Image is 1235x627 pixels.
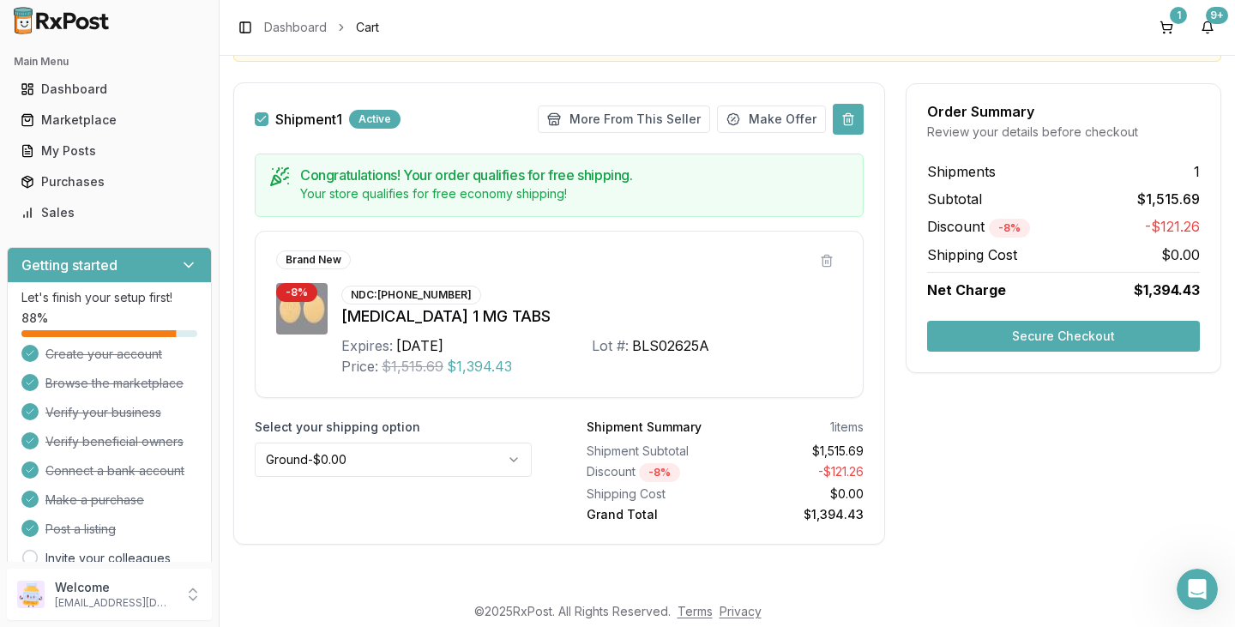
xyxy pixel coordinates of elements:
a: Invite your colleagues [45,550,171,567]
span: Subtotal [927,189,982,209]
a: Dashboard [264,19,327,36]
div: Sales [21,204,198,221]
span: Browse the marketplace [45,375,184,392]
div: BLS02625A [632,335,709,356]
span: $1,515.69 [1137,189,1200,209]
div: 1 items [830,419,864,436]
div: Discount [587,463,719,482]
span: $1,394.43 [447,356,512,377]
span: Shipping Cost [927,244,1017,265]
button: Sales [7,199,212,226]
a: Purchases [14,166,205,197]
a: My Posts [14,136,205,166]
label: Select your shipping option [255,419,532,436]
span: $1,515.69 [382,356,443,377]
a: Marketplace [14,105,205,136]
div: Expires: [341,335,393,356]
h2: Main Menu [14,55,205,69]
div: - 8 % [639,463,680,482]
div: [DATE] [396,335,443,356]
div: Order Summary [927,105,1200,118]
img: User avatar [17,581,45,608]
div: - $121.26 [732,463,864,482]
span: Cart [356,19,379,36]
iframe: Intercom live chat [1177,569,1218,610]
div: Shipment Summary [587,419,702,436]
button: Marketplace [7,106,212,134]
div: Marketplace [21,112,198,129]
span: $0.00 [1161,244,1200,265]
div: - 8 % [989,219,1030,238]
div: 1 [1170,7,1187,24]
div: Price: [341,356,378,377]
span: Verify beneficial owners [45,433,184,450]
p: Let's finish your setup first! [21,289,197,306]
a: Sales [14,197,205,228]
div: $1,515.69 [732,443,864,460]
span: -$121.26 [1145,216,1200,238]
div: Dashboard [21,81,198,98]
nav: breadcrumb [264,19,379,36]
span: Shipments [927,161,996,182]
span: 1 [1194,161,1200,182]
button: Make Offer [717,106,826,133]
div: My Posts [21,142,198,160]
div: Active [349,110,401,129]
div: [MEDICAL_DATA] 1 MG TABS [341,304,842,329]
div: Grand Total [587,506,719,523]
span: Discount [927,218,1030,235]
span: Post a listing [45,521,116,538]
a: Dashboard [14,74,205,105]
button: Secure Checkout [927,321,1200,352]
p: Welcome [55,579,174,596]
div: Shipment Subtotal [587,443,719,460]
div: Shipping Cost [587,485,719,503]
h5: Congratulations! Your order qualifies for free shipping. [300,168,849,182]
img: RxPost Logo [7,7,117,34]
span: Net Charge [927,281,1006,298]
img: Rexulti 1 MG TABS [276,283,328,335]
div: Brand New [276,250,351,269]
div: Purchases [21,173,198,190]
p: [EMAIL_ADDRESS][DOMAIN_NAME] [55,596,174,610]
span: Shipment 1 [275,112,342,126]
button: 9+ [1194,14,1221,41]
span: $1,394.43 [1134,280,1200,300]
button: Dashboard [7,75,212,103]
div: 9+ [1206,7,1228,24]
a: Terms [678,604,713,618]
div: Review your details before checkout [927,124,1200,141]
button: My Posts [7,137,212,165]
div: $1,394.43 [732,506,864,523]
h3: Getting started [21,255,117,275]
div: NDC: [PHONE_NUMBER] [341,286,481,304]
div: Lot #: [592,335,629,356]
div: Your store qualifies for free economy shipping! [300,185,849,202]
span: Create your account [45,346,162,363]
span: Connect a bank account [45,462,184,479]
button: Purchases [7,168,212,196]
span: 88 % [21,310,48,327]
div: $0.00 [732,485,864,503]
a: Privacy [720,604,762,618]
span: Verify your business [45,404,161,421]
div: - 8 % [276,283,317,302]
span: Make a purchase [45,491,144,509]
button: 1 [1153,14,1180,41]
button: More From This Seller [538,106,710,133]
